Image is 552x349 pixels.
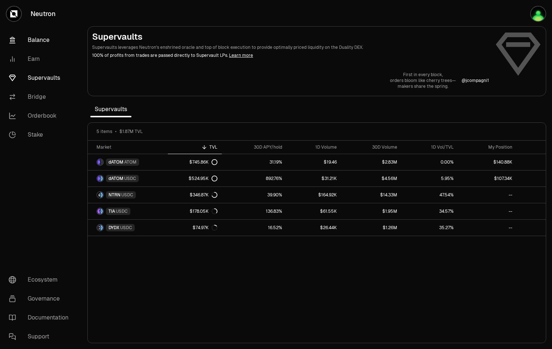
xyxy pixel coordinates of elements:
[100,176,103,181] img: USDC Logo
[390,78,456,83] p: orders bloom like cherry trees—
[229,52,253,58] a: Learn more
[402,154,458,170] a: 0.00%
[462,78,489,83] p: @ jcompagni1
[97,208,100,214] img: TIA Logo
[121,192,133,198] span: USDC
[189,176,217,181] div: $524.95K
[92,31,489,43] h2: Supervaults
[88,220,168,236] a: DYDX LogoUSDC LogoDYDXUSDC
[193,225,217,231] div: $74.97K
[100,192,103,198] img: USDC Logo
[119,129,143,134] span: $1.87M TVL
[287,187,342,203] a: $164.92K
[97,192,100,198] img: NTRN Logo
[88,170,168,187] a: dATOM LogoUSDC LogodATOMUSDC
[341,154,401,170] a: $2.83M
[190,208,217,214] div: $178.05K
[90,102,131,117] span: Supervaults
[341,187,401,203] a: $14.33M
[390,72,456,78] p: First in every block,
[402,170,458,187] a: 5.95%
[109,159,123,165] span: dATOM
[3,327,79,346] a: Support
[222,220,287,236] a: 16.52%
[3,68,79,87] a: Supervaults
[109,192,121,198] span: NTRN
[88,154,168,170] a: dATOM LogoATOM LogodATOMATOM
[124,159,137,165] span: ATOM
[287,170,342,187] a: $31.21K
[341,220,401,236] a: $1.26M
[222,170,287,187] a: 892.76%
[346,144,397,150] div: 30D Volume
[189,159,217,165] div: $745.86K
[3,31,79,50] a: Balance
[109,208,115,214] span: TIA
[100,208,103,214] img: USDC Logo
[88,203,168,219] a: TIA LogoUSDC LogoTIAUSDC
[92,44,489,51] p: Supervaults leverages Neutron's enshrined oracle and top of block execution to provide optimally ...
[462,78,489,83] a: @jcompagni1
[458,220,517,236] a: --
[97,225,100,231] img: DYDX Logo
[341,170,401,187] a: $4.56M
[97,159,100,165] img: dATOM Logo
[96,144,163,150] div: Market
[109,225,119,231] span: DYDX
[168,220,222,236] a: $74.97K
[3,308,79,327] a: Documentation
[168,187,222,203] a: $346.87K
[100,159,103,165] img: ATOM Logo
[291,144,337,150] div: 1D Volume
[3,125,79,144] a: Stake
[109,176,123,181] span: dATOM
[402,203,458,219] a: 34.57%
[3,289,79,308] a: Governance
[222,187,287,203] a: 39.90%
[97,176,100,181] img: dATOM Logo
[116,208,128,214] span: USDC
[88,187,168,203] a: NTRN LogoUSDC LogoNTRNUSDC
[458,154,517,170] a: $140.88K
[402,187,458,203] a: 47.54%
[390,83,456,89] p: makers share the spring.
[390,72,456,89] a: First in every block,orders bloom like cherry trees—makers share the spring.
[226,144,282,150] div: 30D APY/hold
[222,154,287,170] a: 31.19%
[287,203,342,219] a: $61.55K
[124,176,136,181] span: USDC
[458,187,517,203] a: --
[3,106,79,125] a: Orderbook
[3,270,79,289] a: Ecosystem
[341,203,401,219] a: $1.95M
[3,50,79,68] a: Earn
[531,7,545,21] img: brainKID
[92,52,489,59] p: 100% of profits from trades are passed directly to Supervault LPs.
[458,170,517,187] a: $107.34K
[3,87,79,106] a: Bridge
[168,170,222,187] a: $524.95K
[287,154,342,170] a: $19.46
[287,220,342,236] a: $26.44K
[462,144,512,150] div: My Position
[222,203,287,219] a: 136.83%
[120,225,132,231] span: USDC
[96,129,112,134] span: 5 items
[458,203,517,219] a: --
[402,220,458,236] a: 35.27%
[168,203,222,219] a: $178.05K
[190,192,217,198] div: $346.87K
[168,154,222,170] a: $745.86K
[406,144,454,150] div: 1D Vol/TVL
[172,144,217,150] div: TVL
[100,225,103,231] img: USDC Logo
